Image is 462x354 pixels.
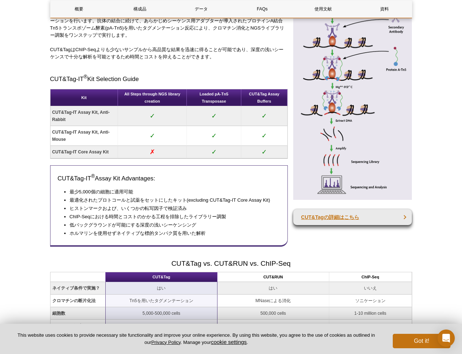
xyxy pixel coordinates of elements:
th: ChIP-Seq [329,272,412,282]
td: ✓ [187,146,241,158]
td: ✓ [118,126,187,146]
th: CUT&Tag Assay Buffers [241,89,287,106]
li: ヒストンマークおよび、いくつかの転写因子で検証済み [70,205,273,212]
td: ✗ [118,146,187,158]
td: ✓ [241,146,287,158]
td: 8 million reads † [217,320,329,332]
strong: 細胞数 [52,311,65,316]
a: データ [172,0,230,18]
td: ソニケーション [329,295,412,307]
a: Privacy Policy [151,340,180,345]
strong: CUT&Tag-IT Core Assay Kit [52,149,109,154]
a: 概要 [50,0,108,18]
td: 2 million reads [106,320,217,332]
td: 1-10 million cells [329,307,412,320]
li: ChIP-Seqにおける時間とコストのかかる工程を排除したライブラリー調製 [70,213,273,220]
a: 使用文献 [295,0,352,18]
li: 最少5,000個の細胞に適用可能 [70,188,273,196]
th: Loaded pA-Tn5 Transposase [187,89,241,106]
strong: シーケンス深度 * [52,323,85,328]
h3: CUT&Tag-IT Assay Kit Advantages: [58,174,280,183]
a: 構成品 [111,0,169,18]
div: Open Intercom Messenger [437,330,455,347]
td: ✓ [187,106,241,126]
th: All Steps through NGS library creation [118,89,187,106]
a: 資料 [356,0,413,18]
th: CUT&Tag [106,272,217,282]
td: 5,000-500,000 cells [106,307,217,320]
td: Tn5を用いたタグメンテーション [106,295,217,307]
button: Got it! [393,334,450,348]
td: ✓ [241,106,287,126]
sup: ® [91,173,95,179]
a: CUT&Tagの詳細はこちら [293,209,412,225]
a: FAQs [233,0,291,18]
td: ✓ [118,106,187,126]
strong: CUT&Tag-IT Assay Kit, Anti-Mouse [52,130,110,142]
th: Kit [50,89,118,106]
h3: CUT&Tag-IT Kit Selection Guide [50,75,288,84]
th: CUT&RUN [217,272,329,282]
td: ✓ [187,126,241,146]
strong: ネイティブ条件で実施？ [52,286,100,291]
sup: ® [84,74,87,80]
td: 20-50 million reads [329,320,412,332]
p: CUT&TagはChIP-Seqよりも少ないサンプルから高品質な結果を迅速に得ることが可能であり、深度の浅いシーケンスで十分な解析を可能とするため時間とコストを抑えることができます。 [50,46,288,61]
button: cookie settings [211,339,247,345]
strong: CUT&Tag-IT Assay Kit, Anti-Rabbit [52,110,110,122]
li: 最適化されたプロトコールと試薬をセットにしたキット(excluding CUT&Tag-IT Core Assay Kit) [70,197,273,204]
td: いいえ [329,282,412,295]
strong: クロマチンの断片化法 [52,298,96,303]
li: 低バックグラウンドが可能にする深度の浅いシーケンシング [70,221,273,229]
p: This website uses cookies to provide necessary site functionality and improve your online experie... [12,332,381,346]
td: ✓ [241,126,287,146]
h2: CUT&Tag vs. CUT&RUN vs. ChIP-Seq [50,259,412,268]
td: 500,000 cells [217,307,329,320]
li: ホルマリンを使用せずネイティブな標的タンパク質を用いた解析 [70,230,273,237]
td: MNaseによる消化 [217,295,329,307]
td: はい [106,282,217,295]
td: はい [217,282,329,295]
